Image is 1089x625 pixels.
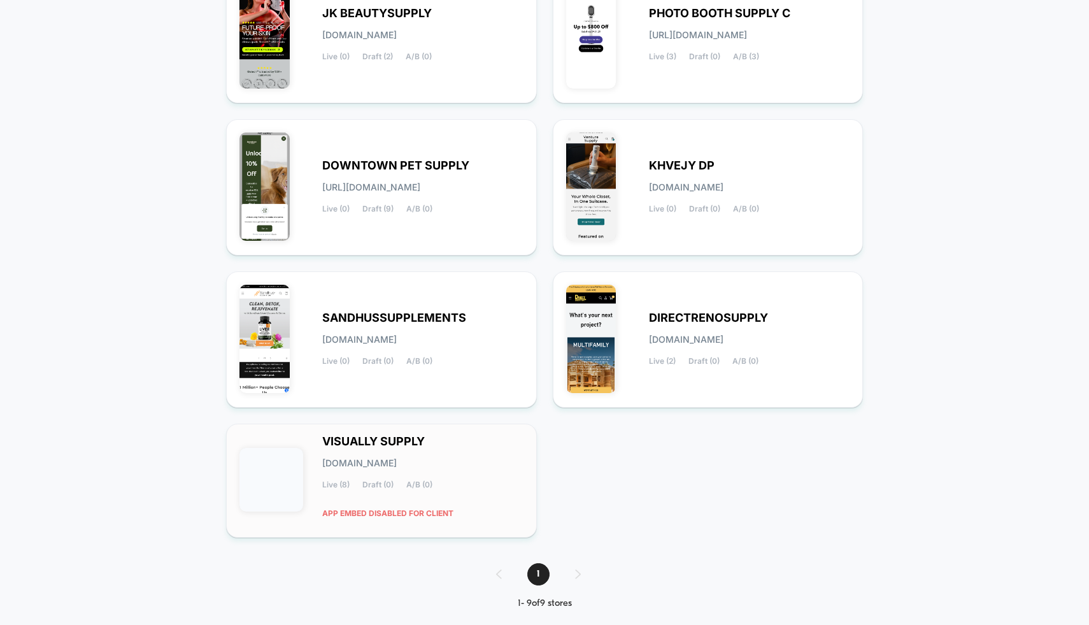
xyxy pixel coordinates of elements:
[483,598,606,609] div: 1 - 9 of 9 stores
[322,335,397,344] span: [DOMAIN_NAME]
[649,313,768,322] span: DIRECTRENOSUPPLY
[322,459,397,468] span: [DOMAIN_NAME]
[322,31,397,40] span: [DOMAIN_NAME]
[322,9,432,18] span: JK BEAUTYSUPPLY
[322,357,350,366] span: Live (0)
[362,205,394,213] span: Draft (9)
[733,205,759,213] span: A/B (0)
[649,161,715,170] span: KHVEJY DP
[566,285,616,393] img: DIRECTRENOSUPPLY
[322,52,350,61] span: Live (0)
[322,313,466,322] span: SANDHUSSUPPLEMENTS
[688,357,720,366] span: Draft (0)
[566,133,616,241] img: KHVEJY_DP
[322,183,420,192] span: [URL][DOMAIN_NAME]
[322,205,350,213] span: Live (0)
[649,183,723,192] span: [DOMAIN_NAME]
[362,52,393,61] span: Draft (2)
[649,31,747,40] span: [URL][DOMAIN_NAME]
[649,205,676,213] span: Live (0)
[527,563,550,585] span: 1
[362,357,394,366] span: Draft (0)
[239,285,290,393] img: SANDHUSSUPPLEMENTS
[689,205,720,213] span: Draft (0)
[239,448,303,512] img: VISUALLY_SUPPLY
[649,9,790,18] span: PHOTO BOOTH SUPPLY C
[322,161,469,170] span: DOWNTOWN PET SUPPLY
[689,52,720,61] span: Draft (0)
[322,437,425,446] span: VISUALLY SUPPLY
[649,335,723,344] span: [DOMAIN_NAME]
[649,52,676,61] span: Live (3)
[733,52,759,61] span: A/B (3)
[322,502,453,524] span: APP EMBED DISABLED FOR CLIENT
[406,480,432,489] span: A/B (0)
[239,133,290,241] img: DOWNTOWN_PET_SUPPLY
[362,480,394,489] span: Draft (0)
[406,357,432,366] span: A/B (0)
[649,357,676,366] span: Live (2)
[732,357,758,366] span: A/B (0)
[322,480,350,489] span: Live (8)
[406,52,432,61] span: A/B (0)
[406,205,432,213] span: A/B (0)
